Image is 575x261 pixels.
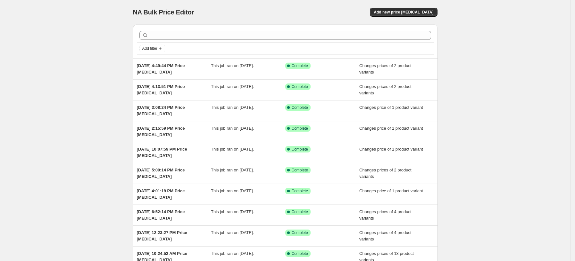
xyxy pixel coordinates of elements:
[292,84,308,89] span: Complete
[359,168,412,179] span: Changes prices of 2 product variants
[211,126,254,131] span: This job ran on [DATE].
[139,45,165,52] button: Add filter
[292,147,308,152] span: Complete
[292,230,308,235] span: Complete
[211,188,254,193] span: This job ran on [DATE].
[137,105,185,116] span: [DATE] 3:08:24 PM Price [MEDICAL_DATA]
[359,188,423,193] span: Changes price of 1 product variant
[374,10,433,15] span: Add new price [MEDICAL_DATA]
[133,9,194,16] span: NA Bulk Price Editor
[292,105,308,110] span: Complete
[142,46,157,51] span: Add filter
[292,209,308,214] span: Complete
[137,168,185,179] span: [DATE] 5:00:14 PM Price [MEDICAL_DATA]
[211,251,254,256] span: This job ran on [DATE].
[211,168,254,172] span: This job ran on [DATE].
[292,168,308,173] span: Complete
[137,147,187,158] span: [DATE] 10:07:59 PM Price [MEDICAL_DATA]
[211,147,254,152] span: This job ran on [DATE].
[359,63,412,74] span: Changes prices of 2 product variants
[211,84,254,89] span: This job ran on [DATE].
[211,63,254,68] span: This job ran on [DATE].
[137,84,185,95] span: [DATE] 4:13:51 PM Price [MEDICAL_DATA]
[137,230,187,241] span: [DATE] 12:23:27 PM Price [MEDICAL_DATA]
[211,209,254,214] span: This job ran on [DATE].
[137,209,185,221] span: [DATE] 6:52:14 PM Price [MEDICAL_DATA]
[211,230,254,235] span: This job ran on [DATE].
[359,84,412,95] span: Changes prices of 2 product variants
[359,105,423,110] span: Changes price of 1 product variant
[359,147,423,152] span: Changes price of 1 product variant
[292,63,308,68] span: Complete
[370,8,437,17] button: Add new price [MEDICAL_DATA]
[137,188,185,200] span: [DATE] 4:01:18 PM Price [MEDICAL_DATA]
[359,209,412,221] span: Changes prices of 4 product variants
[137,126,185,137] span: [DATE] 2:15:59 PM Price [MEDICAL_DATA]
[292,188,308,194] span: Complete
[292,251,308,256] span: Complete
[359,126,423,131] span: Changes price of 1 product variant
[137,63,185,74] span: [DATE] 4:49:44 PM Price [MEDICAL_DATA]
[359,230,412,241] span: Changes prices of 4 product variants
[292,126,308,131] span: Complete
[211,105,254,110] span: This job ran on [DATE].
